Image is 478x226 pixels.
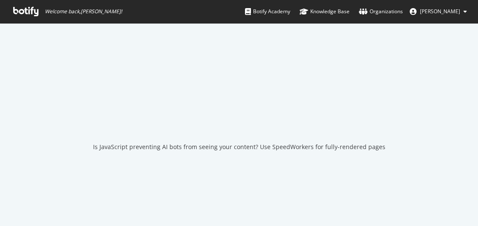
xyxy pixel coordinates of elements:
div: Botify Academy [245,7,290,16]
div: Knowledge Base [300,7,350,16]
div: Is JavaScript preventing AI bots from seeing your content? Use SpeedWorkers for fully-rendered pages [93,143,385,151]
div: animation [208,98,270,129]
button: [PERSON_NAME] [403,5,474,18]
div: Organizations [359,7,403,16]
span: Joy Kemp [420,8,460,15]
span: Welcome back, [PERSON_NAME] ! [45,8,122,15]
